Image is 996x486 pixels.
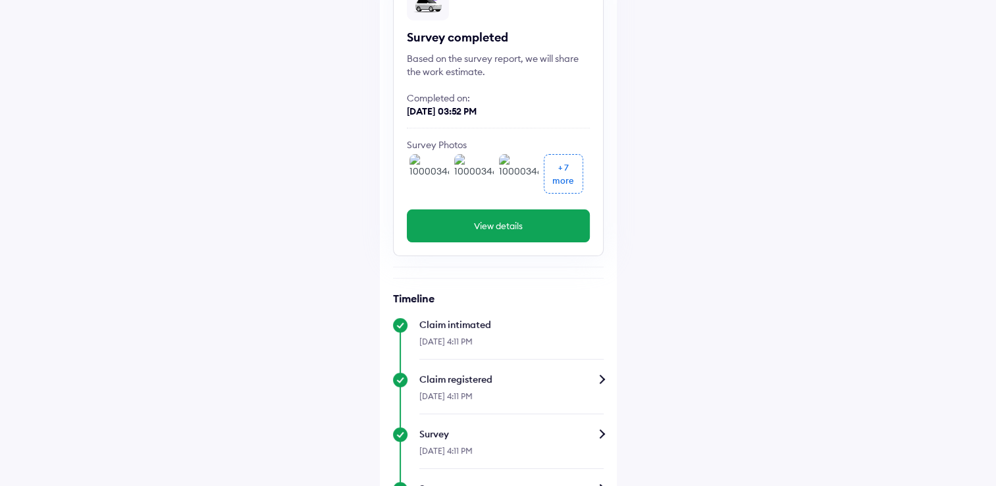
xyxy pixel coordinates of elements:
div: Survey completed [407,30,590,45]
img: 1000034646.jpg [409,154,449,194]
div: [DATE] 03:52 PM [407,105,590,118]
div: + 7 [558,161,569,174]
div: Claim intimated [419,318,604,331]
div: [DATE] 4:11 PM [419,386,604,414]
button: View details [407,209,590,242]
img: 1000034647.jpg [454,154,494,194]
div: Survey Photos [407,138,590,151]
h6: Timeline [393,292,604,305]
div: Survey [419,427,604,441]
div: Claim registered [419,373,604,386]
div: more [552,174,574,187]
div: [DATE] 4:11 PM [419,331,604,360]
div: Completed on: [407,92,590,105]
div: Based on the survey report, we will share the work estimate. [407,52,590,78]
div: [DATE] 4:11 PM [419,441,604,469]
img: 1000034648.jpg [499,154,538,194]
